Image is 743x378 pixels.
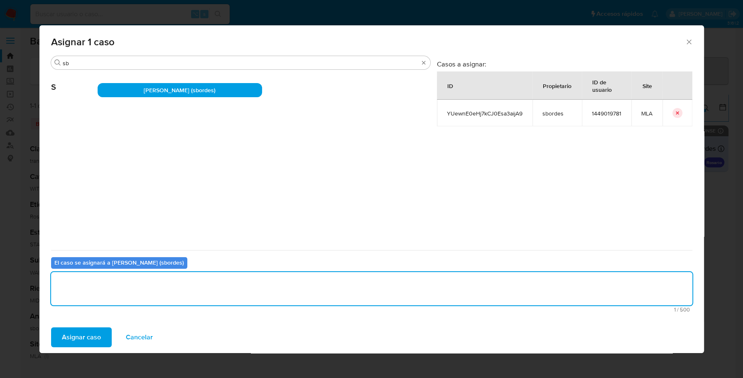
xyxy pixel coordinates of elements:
[51,70,98,92] span: S
[54,59,61,66] button: Buscar
[126,328,153,346] span: Cancelar
[39,25,704,353] div: assign-modal
[420,59,427,66] button: Borrar
[51,37,685,47] span: Asignar 1 caso
[115,327,164,347] button: Cancelar
[582,72,631,99] div: ID de usuario
[144,86,216,94] span: [PERSON_NAME] (sbordes)
[633,76,662,96] div: Site
[542,110,572,117] span: sbordes
[592,110,621,117] span: 1449019781
[98,83,262,97] div: [PERSON_NAME] (sbordes)
[62,328,101,346] span: Asignar caso
[641,110,652,117] span: MLA
[63,59,419,67] input: Buscar analista
[437,76,463,96] div: ID
[685,38,692,45] button: Cerrar ventana
[447,110,522,117] span: YUewnE0eHj7kCJ0Esa3aijA9
[437,60,692,68] h3: Casos a asignar:
[672,108,682,118] button: icon-button
[54,307,690,312] span: Máximo 500 caracteres
[533,76,581,96] div: Propietario
[51,327,112,347] button: Asignar caso
[54,258,184,267] b: El caso se asignará a [PERSON_NAME] (sbordes)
